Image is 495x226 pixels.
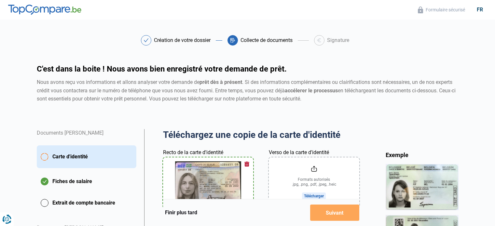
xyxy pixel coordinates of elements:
[386,151,459,159] div: Exemple
[175,161,241,205] img: idCard1File
[473,7,487,13] div: fr
[37,173,136,190] button: Fiches de salaire
[241,38,293,43] div: Collecte de documents
[199,79,242,85] strong: prêt dès à présent
[8,5,81,15] img: TopCompare.be
[163,149,223,156] label: Recto de la carte d'identité
[37,195,136,211] button: Extrait de compte bancaire
[37,145,136,168] button: Carte d'identité
[327,38,349,43] div: Signature
[37,65,459,73] h1: C'est dans la boite ! Nous avons bien enregistré votre demande de prêt.
[416,6,467,14] button: Formulaire sécurisé
[163,129,359,141] h2: Téléchargez une copie de la carte d'identité
[310,205,359,221] button: Suivant
[52,153,88,161] span: Carte d'identité
[37,129,136,145] div: Documents [PERSON_NAME]
[269,149,329,156] label: Verso de la carte d'identité
[154,38,211,43] div: Création de votre dossier
[285,87,338,94] strong: accélerer le processus
[163,208,199,217] button: Finir plus tard
[37,78,459,103] div: Nous avons reçu vos informations et allons analyser votre demande de . Si des informations complé...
